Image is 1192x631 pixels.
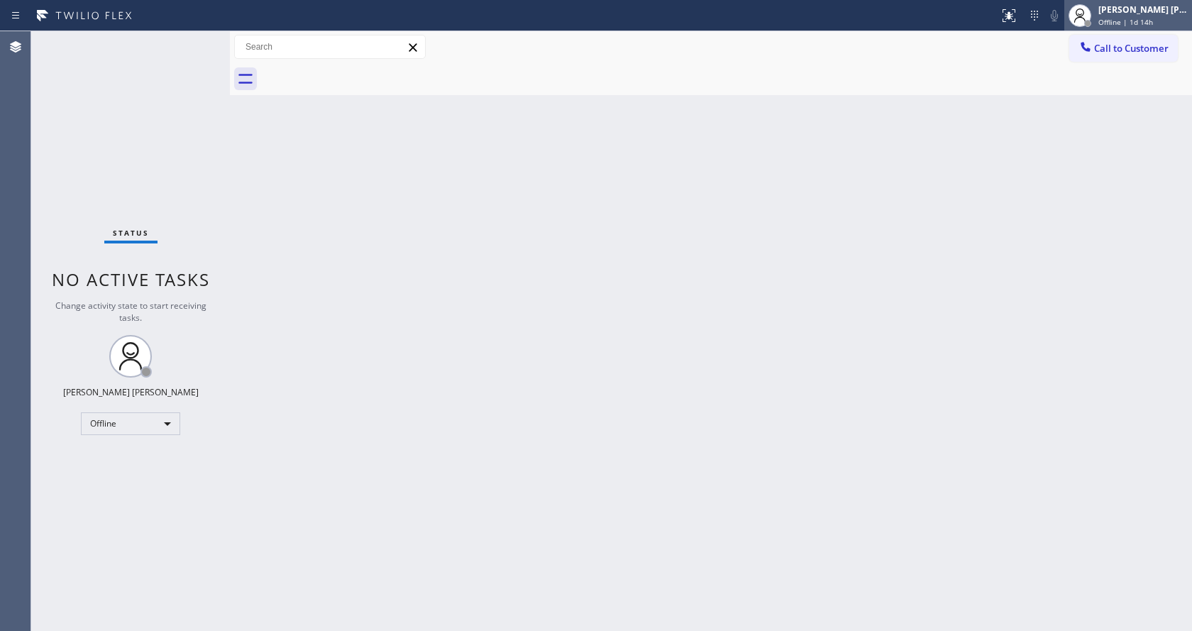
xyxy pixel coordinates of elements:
input: Search [235,35,425,58]
div: [PERSON_NAME] [PERSON_NAME] [63,386,199,398]
button: Call to Customer [1069,35,1178,62]
div: Offline [81,412,180,435]
div: [PERSON_NAME] [PERSON_NAME] [1098,4,1188,16]
span: No active tasks [52,268,210,291]
span: Offline | 1d 14h [1098,17,1153,27]
span: Status [113,228,149,238]
span: Call to Customer [1094,42,1169,55]
span: Change activity state to start receiving tasks. [55,300,206,324]
button: Mute [1044,6,1064,26]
